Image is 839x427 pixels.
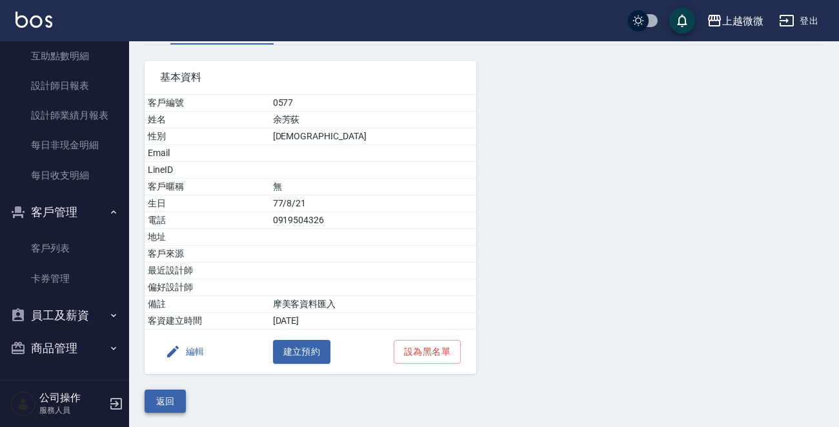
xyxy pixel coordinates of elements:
[5,71,124,101] a: 設計師日報表
[145,95,270,112] td: 客戶編號
[5,161,124,190] a: 每日收支明細
[145,145,270,162] td: Email
[669,8,695,34] button: save
[5,195,124,229] button: 客戶管理
[10,391,36,417] img: Person
[15,12,52,28] img: Logo
[5,130,124,160] a: 每日非現金明細
[145,263,270,279] td: 最近設計師
[145,313,270,330] td: 客資建立時間
[774,9,824,33] button: 登出
[39,392,105,404] h5: 公司操作
[270,112,476,128] td: 余芳荻
[160,71,461,84] span: 基本資料
[145,112,270,128] td: 姓名
[145,128,270,145] td: 性別
[5,41,124,71] a: 互助點數明細
[39,404,105,416] p: 服務人員
[5,264,124,293] a: 卡券管理
[270,296,476,313] td: 摩美客資料匯入
[145,195,270,212] td: 生日
[394,340,461,364] button: 設為黑名單
[145,162,270,179] td: LineID
[145,279,270,296] td: 偏好設計師
[270,128,476,145] td: [DEMOGRAPHIC_DATA]
[270,179,476,195] td: 無
[702,8,769,34] button: 上越微微
[145,229,270,246] td: 地址
[145,296,270,313] td: 備註
[722,13,763,29] div: 上越微微
[270,95,476,112] td: 0577
[270,313,476,330] td: [DATE]
[145,179,270,195] td: 客戶暱稱
[5,233,124,263] a: 客戶列表
[145,212,270,229] td: 電話
[270,212,476,229] td: 0919504326
[273,340,331,364] button: 建立預約
[145,390,186,413] button: 返回
[270,195,476,212] td: 77/8/21
[145,246,270,263] td: 客戶來源
[160,340,210,364] button: 編輯
[5,299,124,332] button: 員工及薪資
[5,332,124,365] button: 商品管理
[5,101,124,130] a: 設計師業績月報表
